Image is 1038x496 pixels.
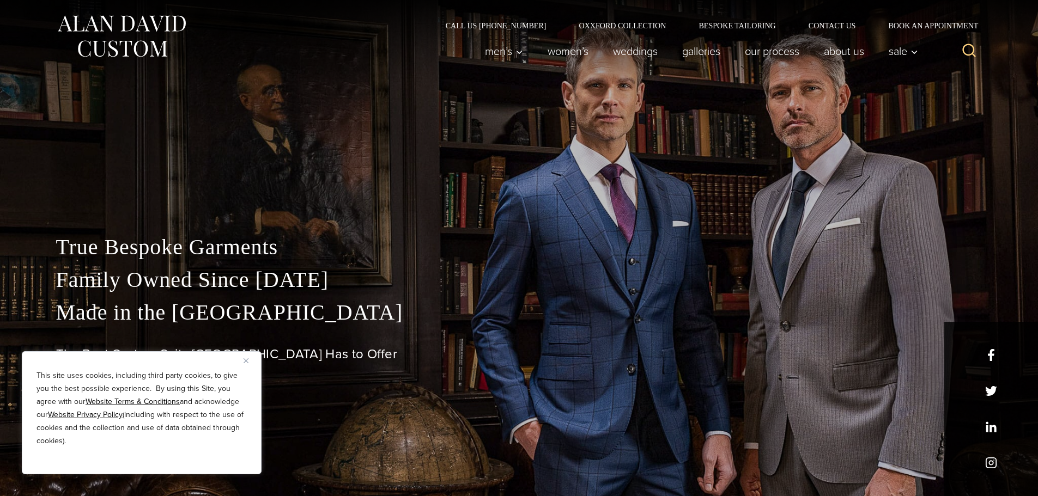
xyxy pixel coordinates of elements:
a: Website Privacy Policy [48,409,123,420]
a: Our Process [732,40,811,62]
a: Bespoke Tailoring [682,22,792,29]
a: Contact Us [792,22,872,29]
a: Website Terms & Conditions [86,396,180,407]
h1: The Best Custom Suits [GEOGRAPHIC_DATA] Has to Offer [56,346,982,362]
nav: Secondary Navigation [429,22,982,29]
p: This site uses cookies, including third party cookies, to give you the best possible experience. ... [37,369,247,448]
img: Alan David Custom [56,12,187,60]
span: Sale [889,46,918,57]
span: Men’s [485,46,523,57]
nav: Primary Navigation [472,40,924,62]
a: About Us [811,40,876,62]
p: True Bespoke Garments Family Owned Since [DATE] Made in the [GEOGRAPHIC_DATA] [56,231,982,329]
button: Close [244,354,257,367]
a: Galleries [670,40,732,62]
a: Call Us [PHONE_NUMBER] [429,22,563,29]
a: Women’s [535,40,600,62]
a: weddings [600,40,670,62]
button: View Search Form [956,38,982,64]
a: Book an Appointment [872,22,982,29]
img: Close [244,358,248,363]
a: Oxxford Collection [562,22,682,29]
